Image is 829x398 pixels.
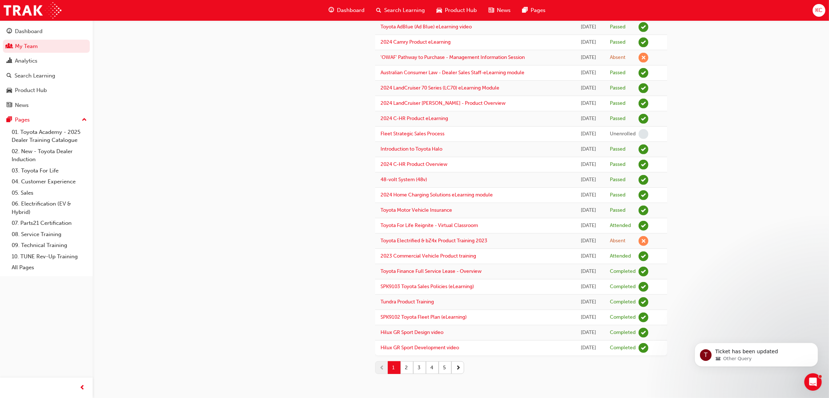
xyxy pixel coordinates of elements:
[639,221,648,231] span: learningRecordVerb_ATTEND-icon
[9,165,90,176] a: 03. Toyota For Life
[381,345,459,351] a: Hilux GR Sport Development video
[9,146,90,165] a: 02. New - Toyota Dealer Induction
[15,27,43,36] div: Dashboard
[488,6,494,15] span: news-icon
[381,69,524,76] a: Australian Consumer Law - Dealer Sales Staff-eLearning module
[376,6,381,15] span: search-icon
[323,3,370,18] a: guage-iconDashboard
[610,146,625,153] div: Passed
[82,115,87,125] span: up-icon
[610,268,636,275] div: Completed
[413,361,426,374] button: 3
[610,24,625,31] div: Passed
[578,267,599,276] div: Thu Oct 05 2023 12:00:00 GMT+1000 (Australian Eastern Standard Time)
[381,131,444,137] a: Fleet Strategic Sales Process
[578,222,599,230] div: Thu Feb 08 2024 15:30:00 GMT+1000 (Australian Eastern Standard Time)
[9,218,90,229] a: 07. Parts21 Certification
[578,283,599,291] div: Thu Oct 05 2023 12:00:00 GMT+1000 (Australian Eastern Standard Time)
[639,313,648,322] span: learningRecordVerb_COMPLETE-icon
[610,253,631,260] div: Attended
[578,252,599,260] div: Fri Oct 06 2023 00:00:00 GMT+1000 (Australian Eastern Standard Time)
[381,253,476,259] a: 2023 Commercial Vehicle Product training
[483,3,516,18] a: news-iconNews
[610,161,625,168] div: Passed
[639,37,648,47] span: learningRecordVerb_PASS-icon
[578,145,599,154] div: Tue May 21 2024 15:08:05 GMT+1000 (Australian Eastern Standard Time)
[381,268,482,274] a: Toyota Finance Full Service Lease - Overview
[610,283,636,290] div: Completed
[610,115,625,122] div: Passed
[3,69,90,83] a: Search Learning
[381,100,506,106] a: 2024 LandCruiser [PERSON_NAME] - Product Overview
[401,361,413,374] button: 2
[639,328,648,338] span: learningRecordVerb_COMPLETE-icon
[522,6,528,15] span: pages-icon
[9,240,90,251] a: 09. Technical Training
[3,84,90,97] a: Product Hub
[3,113,90,127] button: Pages
[329,6,334,15] span: guage-icon
[578,298,599,306] div: Wed Oct 04 2023 12:00:00 GMT+1000 (Australian Eastern Standard Time)
[639,267,648,276] span: learningRecordVerb_COMPLETE-icon
[610,207,625,214] div: Passed
[639,99,648,108] span: learningRecordVerb_PASS-icon
[456,364,461,371] span: next-icon
[381,85,499,91] a: 2024 LandCruiser 70 Series (LC70) eLearning Module
[578,38,599,47] div: Tue Aug 20 2024 17:46:21 GMT+1000 (Australian Eastern Standard Time)
[610,314,636,321] div: Completed
[639,175,648,185] span: learningRecordVerb_PASS-icon
[431,3,483,18] a: car-iconProduct Hub
[639,144,648,154] span: learningRecordVerb_PASS-icon
[578,99,599,108] div: Wed Jun 19 2024 14:08:10 GMT+1000 (Australian Eastern Standard Time)
[15,86,47,95] div: Product Hub
[381,146,442,152] a: Introduction to Toyota Halo
[610,238,625,244] div: Absent
[381,24,472,30] a: Toyota AdBlue (Ad Blue) eLearning video
[610,131,636,138] div: Unenrolled
[15,116,30,124] div: Pages
[639,22,648,32] span: learningRecordVerb_PASS-icon
[9,127,90,146] a: 01. Toyota Academy - 2025 Dealer Training Catalogue
[436,6,442,15] span: car-icon
[7,117,12,123] span: pages-icon
[610,69,625,76] div: Passed
[381,39,451,45] a: 2024 Camry Product eLearning
[639,206,648,215] span: learningRecordVerb_PASS-icon
[639,282,648,292] span: learningRecordVerb_COMPLETE-icon
[639,68,648,78] span: learningRecordVerb_PASS-icon
[639,160,648,170] span: learningRecordVerb_PASS-icon
[610,54,625,61] div: Absent
[531,6,546,15] span: Pages
[610,39,625,46] div: Passed
[813,4,825,17] button: KC
[578,84,599,92] div: Wed Jun 19 2024 14:15:51 GMT+1000 (Australian Eastern Standard Time)
[381,176,427,183] a: 48-volt System (48v)
[9,198,90,218] a: 06. Electrification (EV & Hybrid)
[610,299,636,306] div: Completed
[9,187,90,199] a: 05. Sales
[639,83,648,93] span: learningRecordVerb_PASS-icon
[639,129,648,139] span: learningRecordVerb_NONE-icon
[639,114,648,124] span: learningRecordVerb_PASS-icon
[578,115,599,123] div: Wed Jun 19 2024 13:52:13 GMT+1000 (Australian Eastern Standard Time)
[815,6,822,15] span: KC
[379,364,385,371] span: prev-icon
[7,28,12,35] span: guage-icon
[578,344,599,352] div: Thu Jul 06 2023 00:00:00 GMT+1000 (Australian Eastern Standard Time)
[578,237,599,245] div: Fri Dec 08 2023 13:00:00 GMT+1000 (Australian Eastern Standard Time)
[7,58,12,64] span: chart-icon
[3,23,90,113] button: DashboardMy TeamAnalyticsSearch LearningProduct HubNews
[4,2,61,19] img: Trak
[639,297,648,307] span: learningRecordVerb_COMPLETE-icon
[15,57,37,65] div: Analytics
[578,206,599,215] div: Wed Mar 27 2024 17:00:49 GMT+1000 (Australian Eastern Standard Time)
[516,3,551,18] a: pages-iconPages
[375,361,388,374] button: prev-icon
[9,262,90,273] a: All Pages
[15,101,29,110] div: News
[7,87,12,94] span: car-icon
